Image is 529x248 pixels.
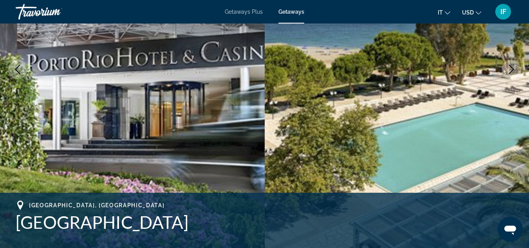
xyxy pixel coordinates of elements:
[16,2,94,22] a: Travorium
[8,60,27,79] button: Previous image
[462,7,481,18] button: Change currency
[493,4,513,20] button: User Menu
[502,60,521,79] button: Next image
[500,8,506,16] span: IF
[225,9,263,15] a: Getaways Plus
[438,7,450,18] button: Change language
[498,217,523,242] iframe: Pulsante per aprire la finestra di messaggistica
[462,9,474,16] span: USD
[29,202,164,208] span: [GEOGRAPHIC_DATA], [GEOGRAPHIC_DATA]
[278,9,304,15] a: Getaways
[438,9,443,16] span: it
[16,212,513,232] h1: [GEOGRAPHIC_DATA]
